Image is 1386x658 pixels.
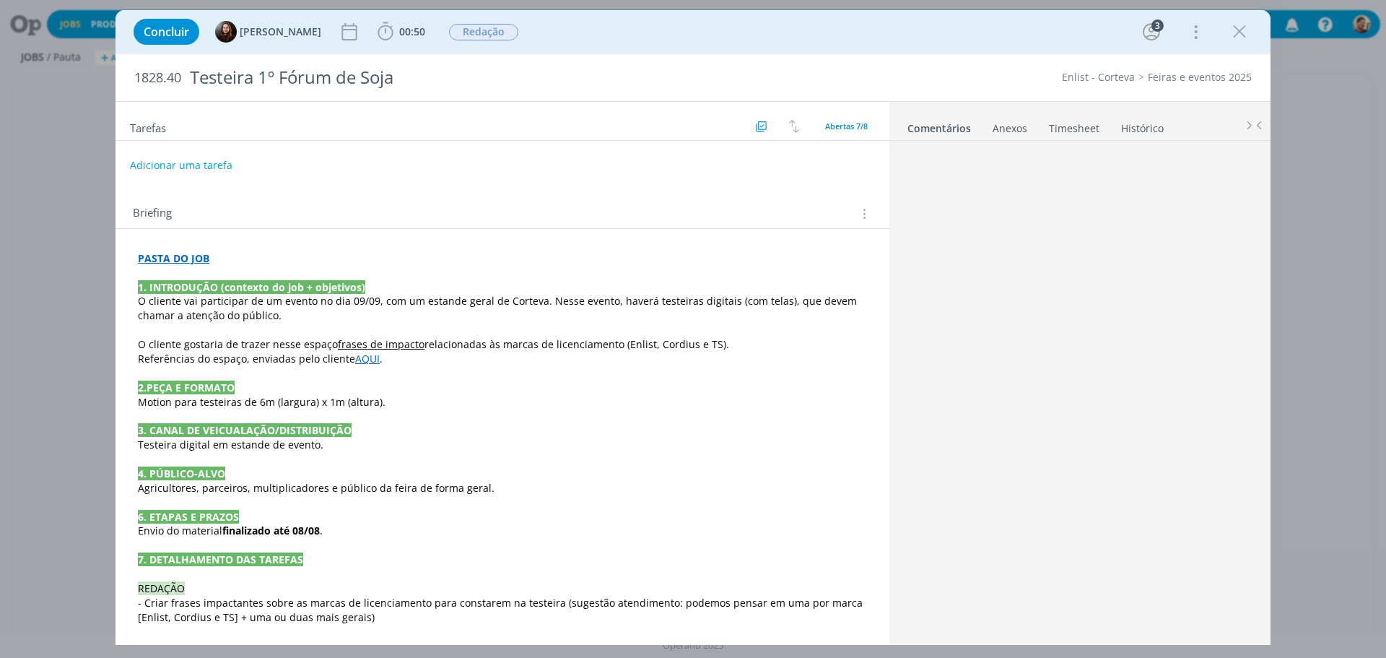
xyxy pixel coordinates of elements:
[240,27,321,37] span: [PERSON_NAME]
[380,352,383,365] span: .
[374,20,429,43] button: 00:50
[134,70,181,86] span: 1828.40
[138,510,239,524] strong: 6. ETAPAS E PRAZOS
[993,121,1027,136] div: Anexos
[138,423,352,437] strong: 3. CANAL DE VEICUALAÇÃO/DISTRIBUIÇÃO
[138,294,860,322] span: O cliente vai participar de um evento no dia 09/09, com um estande geral de Corteva. Nesse evento...
[215,21,237,43] img: E
[138,395,385,409] span: Motion para testeiras de 6m (largura) x 1m (altura).
[1148,70,1252,84] a: Feiras e eventos 2025
[825,121,868,131] span: Abertas 7/8
[399,25,425,38] span: 00:50
[138,581,185,595] span: REDAÇÃO
[424,337,729,351] span: relacionadas às marcas de licenciamento (Enlist, Cordius e TS).
[449,24,518,40] span: Redação
[184,60,780,95] div: Testeira 1º Fórum de Soja
[1062,70,1135,84] a: Enlist - Corteva
[130,118,166,135] span: Tarefas
[133,204,172,223] span: Briefing
[448,23,519,41] button: Redação
[355,352,380,365] a: AQUI
[338,337,424,351] u: frases de impacto
[1140,20,1163,43] button: 3
[1048,115,1100,136] a: Timesheet
[789,120,799,133] img: arrow-down-up.svg
[138,337,338,351] span: O cliente gostaria de trazer nesse espaço
[138,524,222,537] span: Envio do material
[138,438,323,451] span: Testeira digital em estande de evento.
[907,115,972,136] a: Comentários
[222,524,320,537] strong: finalizado até 08/08
[144,26,189,38] span: Concluir
[320,524,323,537] span: .
[138,352,355,365] span: Referências do espaço, enviadas pelo cliente
[1120,115,1164,136] a: Histórico
[138,481,494,495] span: Agricultores, parceiros, multiplicadores e público da feira de forma geral.
[115,10,1270,645] div: dialog
[138,467,225,480] strong: 4. PÚBLICO-ALVO
[134,19,199,45] button: Concluir
[138,381,235,394] strong: 2.PEÇA E FORMATO
[215,21,321,43] button: E[PERSON_NAME]
[129,152,233,178] button: Adicionar uma tarefa
[138,553,303,566] strong: 7. DETALHAMENTO DAS TAREFAS
[138,280,365,294] strong: 1. INTRODUÇÃO (contexto do job + objetivos)
[1151,20,1164,32] div: 3
[138,251,209,265] a: PASTA DO JOB
[138,596,866,624] span: - Criar frases impactantes sobre as marcas de licenciamento para constarem na testeira (sugestão ...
